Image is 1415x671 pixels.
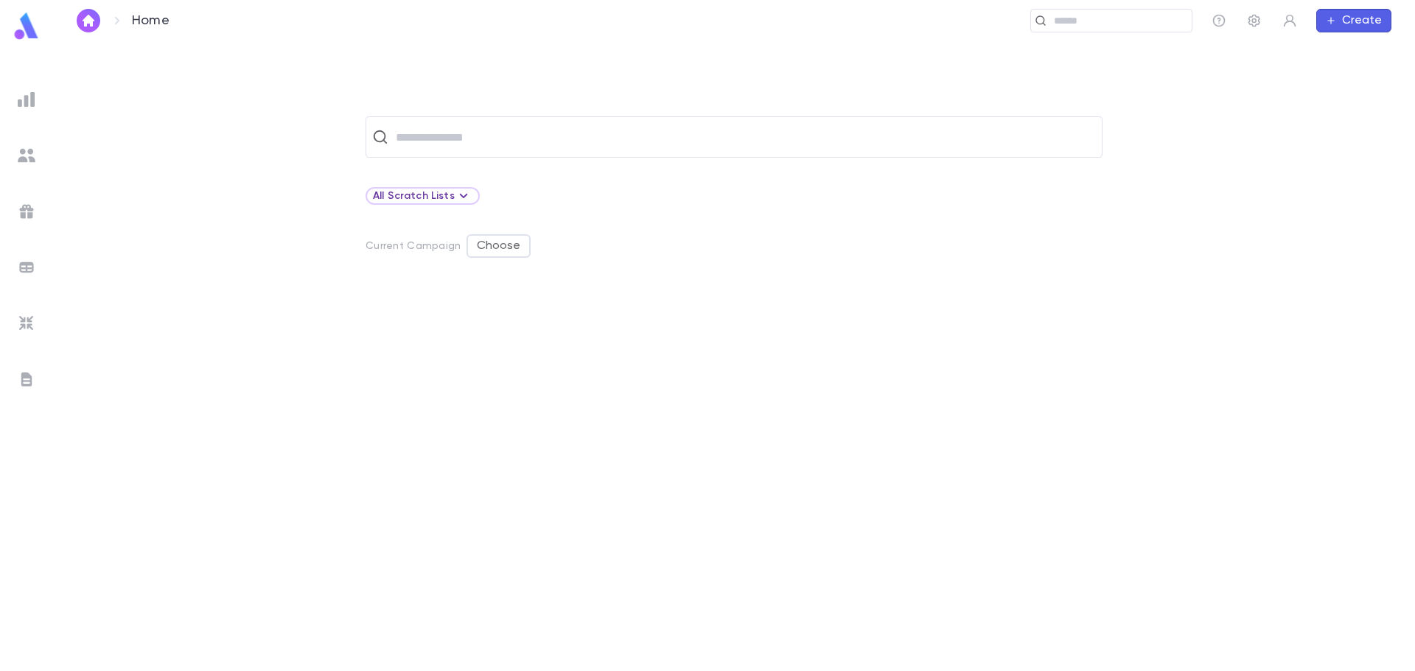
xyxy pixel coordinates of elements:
div: All Scratch Lists [373,187,472,205]
img: batches_grey.339ca447c9d9533ef1741baa751efc33.svg [18,259,35,276]
img: reports_grey.c525e4749d1bce6a11f5fe2a8de1b229.svg [18,91,35,108]
img: imports_grey.530a8a0e642e233f2baf0ef88e8c9fcb.svg [18,315,35,332]
img: logo [12,12,41,41]
img: students_grey.60c7aba0da46da39d6d829b817ac14fc.svg [18,147,35,164]
button: Choose [467,234,531,258]
button: Create [1316,9,1391,32]
div: All Scratch Lists [366,187,480,205]
p: Home [132,13,170,29]
img: home_white.a664292cf8c1dea59945f0da9f25487c.svg [80,15,97,27]
img: letters_grey.7941b92b52307dd3b8a917253454ce1c.svg [18,370,35,388]
p: Current Campaign [366,240,461,252]
img: campaigns_grey.99e729a5f7ee94e3726e6486bddda8f1.svg [18,203,35,220]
